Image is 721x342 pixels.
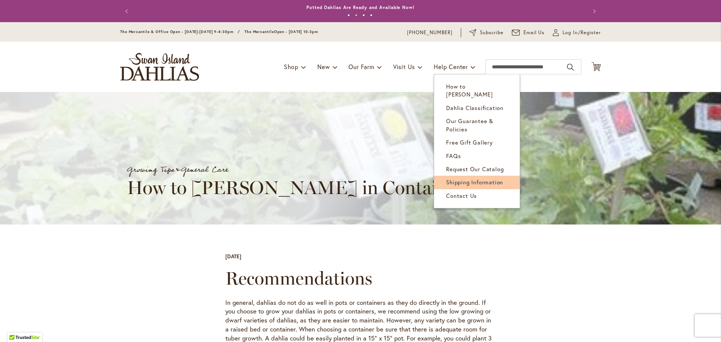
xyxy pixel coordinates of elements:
a: store logo [120,53,199,81]
span: Email Us [523,29,545,36]
span: Dahlia Classification [446,104,504,111]
button: Previous [120,4,135,19]
h2: Recommendations [225,268,496,289]
span: FAQs [446,152,461,160]
span: Shipping Information [446,178,503,186]
a: [PHONE_NUMBER] [407,29,453,36]
a: Email Us [512,29,545,36]
a: General Care [181,163,228,177]
span: Request Our Catalog [446,165,504,173]
span: Contact Us [446,192,477,199]
button: 4 of 4 [370,14,373,17]
a: Potted Dahlias Are Ready and Available Now! [306,5,415,10]
span: Our Farm [348,63,374,71]
span: Shop [284,63,299,71]
span: How to [PERSON_NAME] [446,83,493,98]
span: New [317,63,330,71]
h1: How to [PERSON_NAME] in Containers [127,177,487,199]
span: Visit Us [393,63,415,71]
span: The Mercantile & Office Open - [DATE]-[DATE] 9-4:30pm / The Mercantile [120,29,274,34]
a: Subscribe [469,29,504,36]
a: Log In/Register [553,29,601,36]
span: Subscribe [480,29,504,36]
button: 3 of 4 [362,14,365,17]
button: 2 of 4 [355,14,357,17]
div: & [127,163,608,177]
button: Next [586,4,601,19]
span: Log In/Register [563,29,601,36]
span: Our Guarantee & Policies [446,117,493,133]
span: Help Center [434,63,468,71]
span: Free Gift Gallery [446,139,493,146]
a: Growing Tips [127,163,175,177]
button: 1 of 4 [347,14,350,17]
div: [DATE] [225,253,241,260]
span: Open - [DATE] 10-3pm [274,29,318,34]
